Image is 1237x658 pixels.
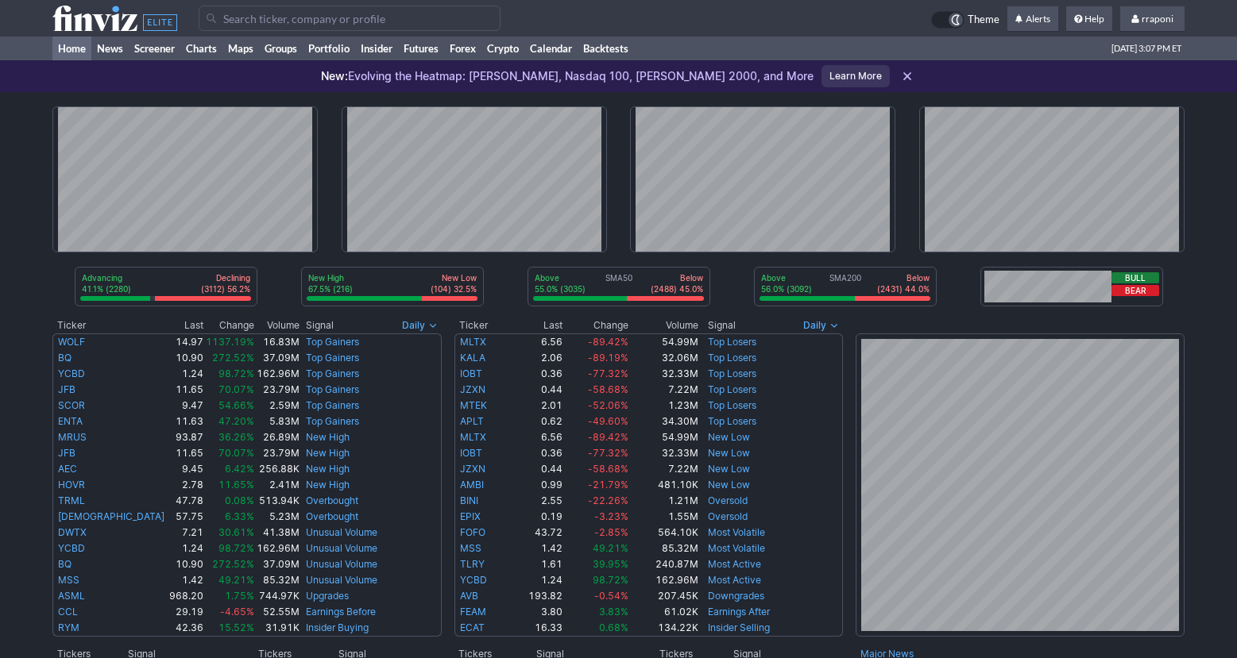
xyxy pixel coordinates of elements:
[588,399,628,411] span: -52.06%
[180,37,222,60] a: Charts
[508,429,564,445] td: 6.56
[1142,13,1173,25] span: rraponi
[629,525,699,541] td: 564.10K
[218,574,254,586] span: 49.21%
[629,398,699,414] td: 1.23M
[588,447,628,459] span: -77.32%
[1111,37,1181,60] span: [DATE] 3:07 PM ET
[629,445,699,461] td: 32.33M
[1111,272,1159,283] button: Bull
[168,429,204,445] td: 93.87
[708,352,756,364] a: Top Losers
[58,367,85,379] a: YCBD
[398,317,442,333] button: Signals interval
[563,317,629,333] th: Change
[588,352,628,364] span: -89.19%
[218,399,254,411] span: 54.66%
[168,525,204,541] td: 7.21
[306,526,377,538] a: Unusual Volume
[255,509,300,525] td: 5.23M
[308,283,353,294] p: 67.5% (216)
[508,382,564,398] td: 0.44
[708,383,756,395] a: Top Losers
[1111,285,1159,296] button: Bear
[303,37,355,60] a: Portfolio
[629,604,699,620] td: 61.02K
[308,272,353,283] p: New High
[306,415,359,427] a: Top Gainers
[306,542,377,554] a: Unusual Volume
[594,510,628,522] span: -3.23%
[508,414,564,429] td: 0.62
[398,37,444,60] a: Futures
[708,574,761,586] a: Most Active
[306,494,358,506] a: Overbought
[481,37,524,60] a: Crypto
[877,272,930,283] p: Below
[168,620,204,637] td: 42.36
[460,415,484,427] a: APLT
[588,367,628,379] span: -77.32%
[168,556,204,572] td: 10.90
[58,558,72,570] a: BQ
[460,558,485,570] a: TLRY
[306,367,359,379] a: Top Gainers
[321,69,348,83] span: New:
[255,350,300,366] td: 37.09M
[201,283,250,294] p: (3112) 56.2%
[355,37,398,60] a: Insider
[524,37,578,60] a: Calendar
[306,352,359,364] a: Top Gainers
[761,283,812,294] p: 56.0% (3092)
[58,526,87,538] a: DWTX
[629,572,699,588] td: 162.96M
[168,333,204,350] td: 14.97
[460,399,487,411] a: MTEK
[629,509,699,525] td: 1.55M
[168,588,204,604] td: 968.20
[306,431,350,443] a: New High
[225,590,254,602] span: 1.75%
[168,493,204,509] td: 47.78
[255,445,300,461] td: 23.79M
[402,317,425,333] span: Daily
[255,525,300,541] td: 41.38M
[259,37,303,60] a: Groups
[708,479,750,491] a: New Low
[708,415,756,427] a: Top Losers
[708,606,770,618] a: Earnings After
[460,383,485,395] a: JZXN
[651,272,703,283] p: Below
[599,621,628,633] span: 0.68%
[168,317,204,333] th: Last
[535,272,586,283] p: Above
[168,350,204,366] td: 10.90
[201,272,250,283] p: Declining
[629,556,699,572] td: 240.87M
[708,336,756,348] a: Top Losers
[168,461,204,477] td: 9.45
[431,272,477,283] p: New Low
[629,317,699,333] th: Volume
[460,621,485,633] a: ECAT
[508,556,564,572] td: 1.61
[460,510,481,522] a: EPIX
[129,37,180,60] a: Screener
[306,383,359,395] a: Top Gainers
[58,336,85,348] a: WOLF
[821,65,890,87] a: Learn More
[255,461,300,477] td: 256.88K
[799,317,843,333] button: Signals interval
[629,350,699,366] td: 32.06M
[218,479,254,491] span: 11.65%
[199,6,501,31] input: Search
[629,541,699,556] td: 85.32M
[1120,6,1185,32] a: rraponi
[255,541,300,556] td: 162.96M
[803,317,826,333] span: Daily
[761,272,812,283] p: Above
[306,399,359,411] a: Top Gainers
[629,366,699,382] td: 32.33M
[91,37,129,60] a: News
[306,463,350,475] a: New High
